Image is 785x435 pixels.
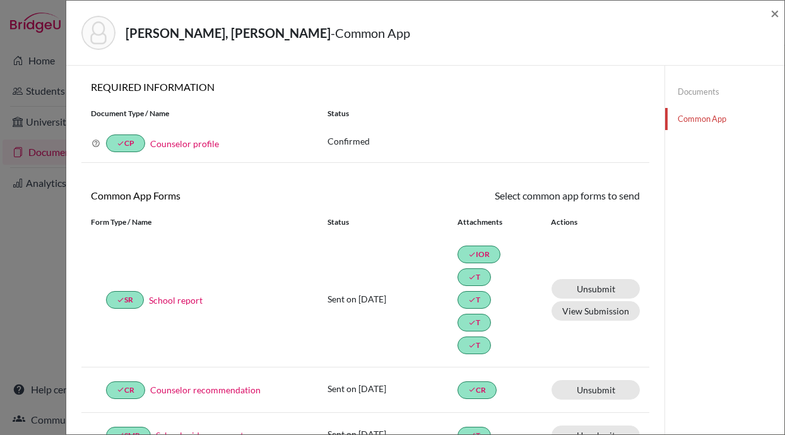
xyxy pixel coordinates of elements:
[468,296,476,304] i: done
[106,134,145,152] a: doneCP
[457,381,497,399] a: doneCR
[81,81,649,93] h6: REQUIRED INFORMATION
[117,386,124,393] i: done
[468,319,476,326] i: done
[117,140,124,147] i: done
[331,25,410,40] span: - Common App
[106,381,145,399] a: doneCR
[365,188,649,203] div: Select common app forms to send
[457,217,536,228] div: Attachments
[328,292,457,306] p: Sent on [DATE]
[468,342,476,349] i: done
[150,138,219,149] a: Counselor profile
[665,108,784,130] a: Common App
[81,108,318,119] div: Document Type / Name
[770,6,779,21] button: Close
[536,217,614,228] div: Actions
[318,108,649,119] div: Status
[117,296,124,304] i: done
[468,386,476,393] i: done
[665,81,784,103] a: Documents
[552,279,640,299] a: Unsubmit
[457,337,491,354] a: doneT
[552,301,640,321] button: View Submission
[328,134,640,148] p: Confirmed
[81,189,365,201] h6: Common App Forms
[149,294,203,307] a: School report
[468,273,476,281] i: done
[552,380,640,400] a: Unsubmit
[770,4,779,22] span: ×
[457,246,500,263] a: doneIOR
[106,291,144,309] a: doneSR
[81,217,318,228] div: Form Type / Name
[457,268,491,286] a: doneT
[150,383,261,396] a: Counselor recommendation
[328,217,457,228] div: Status
[468,251,476,258] i: done
[457,291,491,309] a: doneT
[328,382,457,395] p: Sent on [DATE]
[126,25,331,40] strong: [PERSON_NAME], [PERSON_NAME]
[457,314,491,331] a: doneT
